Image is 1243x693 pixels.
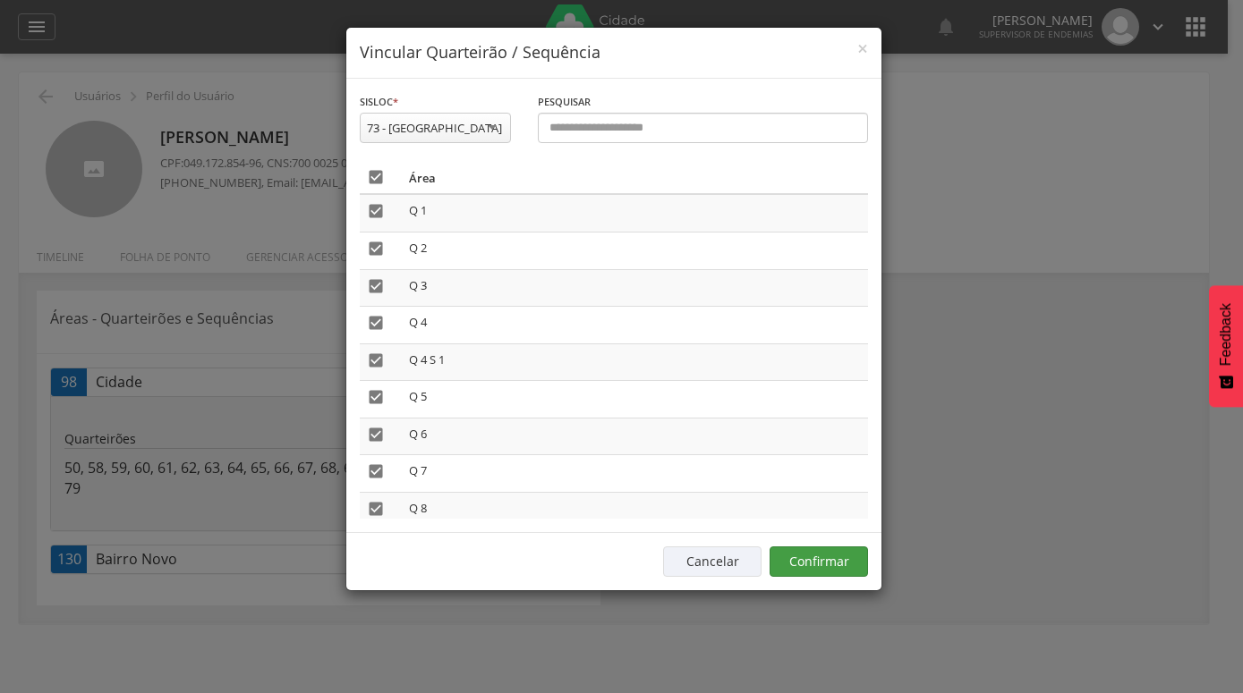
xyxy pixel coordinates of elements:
div: 73 - [GEOGRAPHIC_DATA] [367,120,502,136]
th: Área [402,161,868,194]
i:  [367,426,385,444]
td: Q 2 [402,232,868,269]
i:  [367,202,385,220]
button: Feedback - Mostrar pesquisa [1209,285,1243,407]
i:  [367,462,385,480]
i:  [367,314,385,332]
td: Q 5 [402,381,868,418]
i:  [367,240,385,258]
i:  [367,388,385,406]
span: Pesquisar [538,95,591,108]
td: Q 6 [402,418,868,455]
span: Sisloc [360,95,393,108]
td: Q 7 [402,455,868,493]
span: × [857,36,868,61]
td: Q 3 [402,269,868,307]
span: Feedback [1218,303,1234,366]
i:  [367,500,385,518]
td: Q 8 [402,492,868,529]
td: Q 4 S 1 [402,343,868,381]
button: Cancelar [663,546,762,577]
i:  [367,277,385,295]
i:  [367,351,385,369]
i:  [367,168,385,186]
button: Close [857,39,868,58]
h4: Vincular Quarteirão / Sequência [360,41,868,64]
td: Q 1 [402,194,868,232]
td: Q 4 [402,307,868,344]
button: Confirmar [770,546,868,577]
